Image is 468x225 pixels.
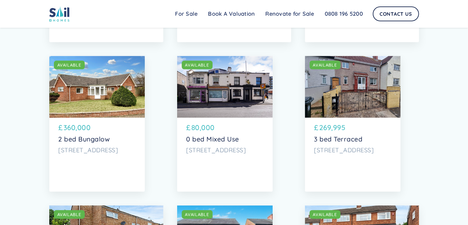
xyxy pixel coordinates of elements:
[170,8,203,20] a: For Sale
[59,146,136,154] p: [STREET_ADDRESS]
[313,62,337,68] div: AVAILABLE
[57,62,81,68] div: AVAILABLE
[49,56,145,192] a: AVAILABLE£360,0002 bed Bungalow[STREET_ADDRESS]
[373,6,419,21] a: Contact Us
[260,8,319,20] a: Renovate for Sale
[314,146,391,154] p: [STREET_ADDRESS]
[314,135,391,143] p: 3 bed Terraced
[319,8,368,20] a: 0808 196 5200
[59,135,136,143] p: 2 bed Bungalow
[177,56,273,192] a: AVAILABLE£80,0000 bed Mixed Use[STREET_ADDRESS]
[203,8,260,20] a: Book A Valuation
[57,211,81,218] div: AVAILABLE
[49,6,70,22] img: sail home logo colored
[185,211,209,218] div: AVAILABLE
[186,135,263,143] p: 0 bed Mixed Use
[63,122,91,133] p: 360,000
[313,211,337,218] div: AVAILABLE
[186,122,191,133] p: £
[185,62,209,68] div: AVAILABLE
[305,56,401,192] a: AVAILABLE£269,9953 bed Terraced[STREET_ADDRESS]
[314,122,319,133] p: £
[59,122,63,133] p: £
[191,122,215,133] p: 80,000
[186,146,263,154] p: [STREET_ADDRESS]
[319,122,346,133] p: 269,995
